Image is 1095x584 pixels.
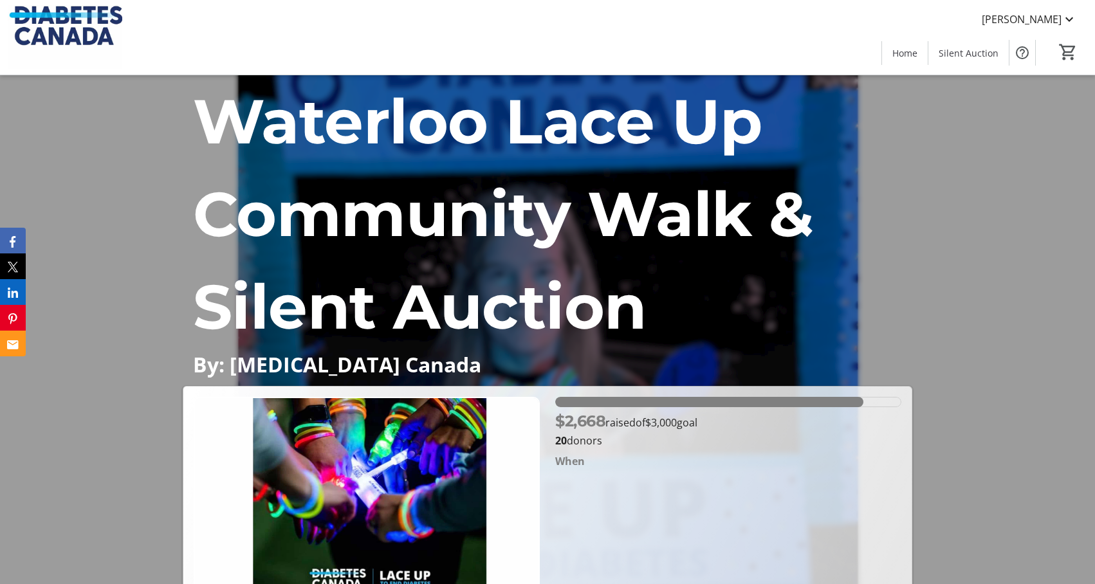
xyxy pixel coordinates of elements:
p: donors [555,433,901,448]
p: By: [MEDICAL_DATA] Canada [193,353,903,376]
span: [PERSON_NAME] [982,12,1062,27]
span: $2,668 [555,412,605,430]
b: 20 [555,433,567,448]
span: Home [892,46,917,60]
div: 88.96166666666666% of fundraising goal reached [555,397,901,407]
div: When [555,453,585,469]
button: Help [1009,40,1035,66]
p: raised of goal [555,410,697,433]
button: [PERSON_NAME] [971,9,1087,30]
button: Cart [1056,41,1080,64]
span: $3,000 [645,415,677,430]
img: Diabetes Canada's Logo [8,5,122,69]
a: Silent Auction [928,41,1009,65]
span: Silent Auction [939,46,998,60]
span: Waterloo Lace Up Community Walk & Silent Auction [193,84,814,344]
a: Home [882,41,928,65]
